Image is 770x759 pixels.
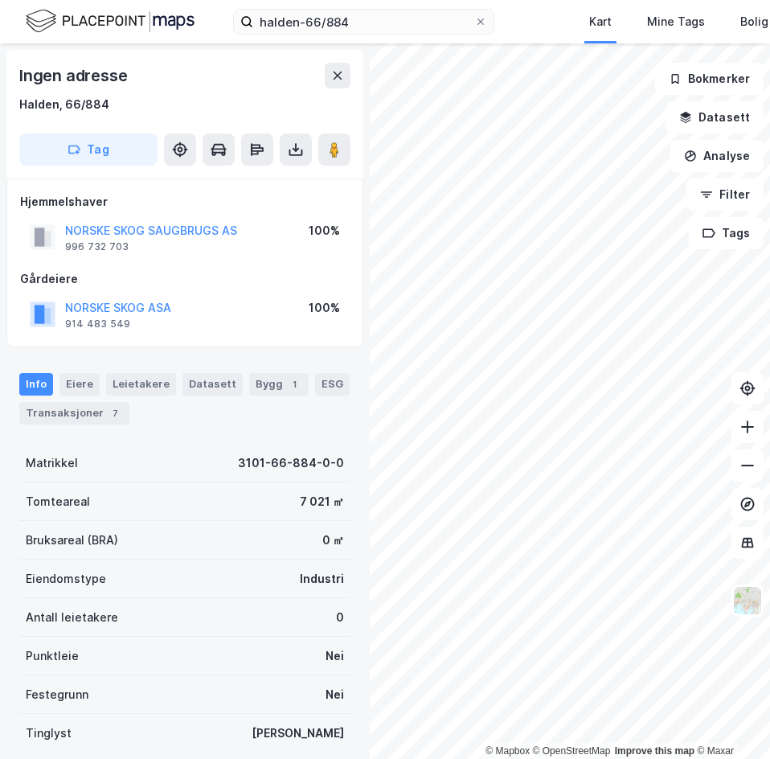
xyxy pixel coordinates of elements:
[686,178,764,211] button: Filter
[326,685,344,704] div: Nei
[26,492,90,511] div: Tomteareal
[615,745,694,757] a: Improve this map
[670,140,764,172] button: Analyse
[20,269,350,289] div: Gårdeiere
[485,745,530,757] a: Mapbox
[19,63,130,88] div: Ingen adresse
[26,569,106,589] div: Eiendomstype
[647,12,705,31] div: Mine Tags
[286,376,302,392] div: 1
[20,192,350,211] div: Hjemmelshaver
[65,318,130,330] div: 914 483 549
[589,12,612,31] div: Kart
[59,373,100,396] div: Eiere
[315,373,350,396] div: ESG
[322,531,344,550] div: 0 ㎡
[249,373,309,396] div: Bygg
[309,298,340,318] div: 100%
[252,724,344,743] div: [PERSON_NAME]
[740,12,768,31] div: Bolig
[666,101,764,133] button: Datasett
[65,240,129,253] div: 996 732 703
[19,133,158,166] button: Tag
[26,724,72,743] div: Tinglyst
[106,373,176,396] div: Leietakere
[26,453,78,473] div: Matrikkel
[309,221,340,240] div: 100%
[732,585,763,616] img: Z
[26,608,118,627] div: Antall leietakere
[26,685,88,704] div: Festegrunn
[19,373,53,396] div: Info
[26,646,79,666] div: Punktleie
[26,531,118,550] div: Bruksareal (BRA)
[26,7,195,35] img: logo.f888ab2527a4732fd821a326f86c7f29.svg
[19,95,109,114] div: Halden, 66/884
[253,10,474,34] input: Søk på adresse, matrikkel, gårdeiere, leietakere eller personer
[107,405,123,421] div: 7
[300,492,344,511] div: 7 021 ㎡
[689,217,764,249] button: Tags
[690,682,770,759] div: Kontrollprogram for chat
[238,453,344,473] div: 3101-66-884-0-0
[533,745,611,757] a: OpenStreetMap
[690,682,770,759] iframe: Chat Widget
[300,569,344,589] div: Industri
[655,63,764,95] button: Bokmerker
[182,373,243,396] div: Datasett
[19,402,129,425] div: Transaksjoner
[336,608,344,627] div: 0
[326,646,344,666] div: Nei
